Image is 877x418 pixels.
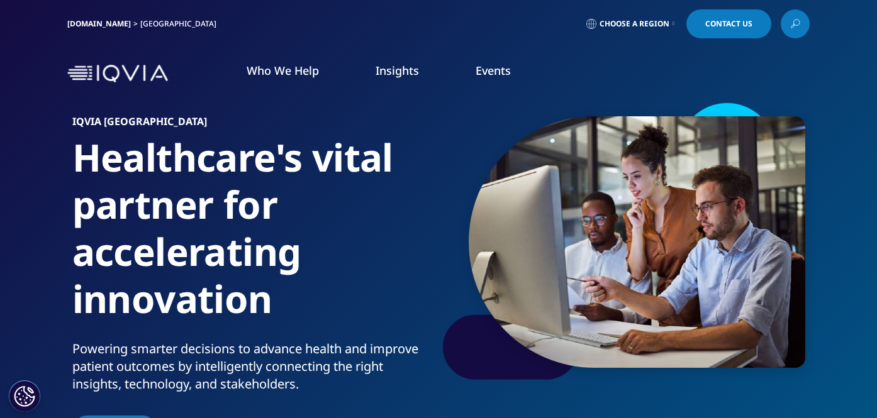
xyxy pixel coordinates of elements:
div: [GEOGRAPHIC_DATA] [140,19,221,29]
img: IQVIA Healthcare Information Technology and Pharma Clinical Research Company [67,65,168,83]
a: [DOMAIN_NAME] [67,18,131,29]
div: Powering smarter decisions to advance health and improve patient outcomes by intelligently connec... [72,340,434,393]
button: Cookies Settings [9,380,40,412]
nav: Primary [173,44,810,103]
span: Contact Us [705,20,752,28]
a: Who We Help [247,63,319,78]
h6: IQVIA [GEOGRAPHIC_DATA] [72,116,434,134]
h1: Healthcare's vital partner for accelerating innovation [72,134,434,340]
span: Choose a Region [600,19,669,29]
a: Contact Us [686,9,771,38]
a: Insights [376,63,419,78]
a: Events [476,63,511,78]
img: 2362team-and-computer-in-collaboration-teamwork-and-meeting-at-desk.jpg [469,116,805,368]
